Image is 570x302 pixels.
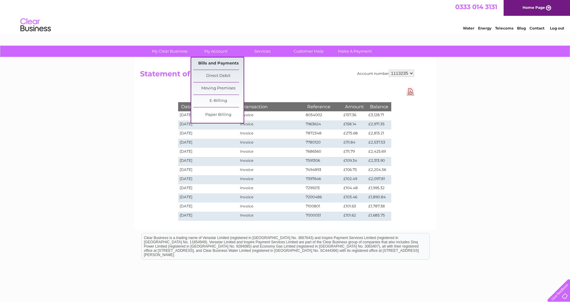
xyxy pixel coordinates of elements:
a: Blog [517,26,526,30]
a: My Account [191,46,241,57]
a: My Clear Business [145,46,195,57]
td: Invoice [238,166,304,175]
td: [DATE] [178,111,238,120]
td: £1,995.32 [367,184,391,193]
td: Invoice [238,130,304,139]
td: [DATE] [178,166,238,175]
td: £2,537.53 [367,139,391,148]
a: Paper Billing [193,109,244,121]
td: [DATE] [178,175,238,184]
td: £101.63 [342,203,367,212]
a: Telecoms [495,26,513,30]
td: £2,204.56 [367,166,391,175]
td: £2,971.35 [367,120,391,130]
td: 7872348 [304,130,342,139]
td: 7780120 [304,139,342,148]
td: £1,890.84 [367,193,391,203]
td: Invoice [238,203,304,212]
a: Customer Help [283,46,334,57]
div: Account number [357,70,414,77]
td: [DATE] [178,130,238,139]
td: Invoice [238,175,304,184]
td: £1,787.38 [367,203,391,212]
td: £2,313.90 [367,157,391,166]
td: £109.34 [342,157,367,166]
a: Services [237,46,287,57]
td: £103.46 [342,193,367,203]
td: £275.68 [342,130,367,139]
th: Amount [342,102,367,111]
td: 7591306 [304,157,342,166]
td: £2,813.21 [367,130,391,139]
td: 7000051 [304,212,342,221]
td: Invoice [238,184,304,193]
td: Invoice [238,212,304,221]
td: £2,097.81 [367,175,391,184]
td: 8054002 [304,111,342,120]
td: 7397646 [304,175,342,184]
a: Bills and Payments [193,57,244,70]
td: [DATE] [178,212,238,221]
td: £1,685.75 [367,212,391,221]
td: £111.84 [342,139,367,148]
a: Direct Debit [193,70,244,82]
a: Log out [550,26,564,30]
td: Invoice [238,157,304,166]
th: Balance [367,102,391,111]
td: Invoice [238,139,304,148]
td: 7200486 [304,193,342,203]
td: 7494893 [304,166,342,175]
td: £158.14 [342,120,367,130]
td: £106.75 [342,166,367,175]
th: Reference [304,102,342,111]
td: [DATE] [178,184,238,193]
td: Invoice [238,120,304,130]
td: Invoice [238,193,304,203]
a: E-Billing [193,95,244,107]
td: 7686560 [304,148,342,157]
a: Moving Premises [193,82,244,95]
td: £104.48 [342,184,367,193]
img: logo.png [20,16,51,34]
a: Download Pdf [406,87,414,96]
td: 7963624 [304,120,342,130]
div: Clear Business is a trading name of Verastar Limited (registered in [GEOGRAPHIC_DATA] No. 3667643... [142,3,429,30]
td: [DATE] [178,139,238,148]
td: [DATE] [178,120,238,130]
td: £102.49 [342,175,367,184]
a: Contact [530,26,544,30]
td: [DATE] [178,148,238,157]
th: Transaction [238,102,304,111]
td: [DATE] [178,203,238,212]
td: £111.79 [342,148,367,157]
td: [DATE] [178,157,238,166]
td: £101.62 [342,212,367,221]
td: £2,425.69 [367,148,391,157]
td: 7100801 [304,203,342,212]
td: [DATE] [178,193,238,203]
td: Invoice [238,111,304,120]
a: Make A Payment [330,46,380,57]
h2: Statement of Accounts [140,70,414,81]
td: £157.36 [342,111,367,120]
a: Water [463,26,474,30]
a: 0333 014 3131 [455,3,497,11]
th: Date [178,102,238,111]
a: Energy [478,26,491,30]
td: Invoice [238,148,304,157]
td: £3,128.71 [367,111,391,120]
td: 7299213 [304,184,342,193]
